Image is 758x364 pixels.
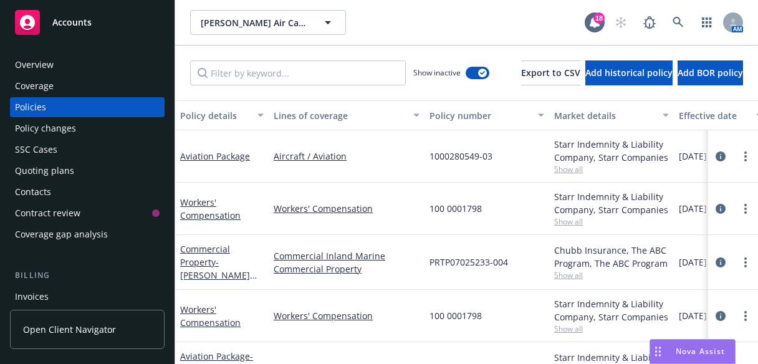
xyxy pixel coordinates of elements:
span: 100 0001798 [429,309,482,322]
span: Show all [554,164,669,175]
div: Contacts [15,182,51,202]
div: Policies [15,97,46,117]
a: Policies [10,97,165,117]
input: Filter by keyword... [190,60,406,85]
a: Commercial Property [274,262,420,275]
div: Starr Indemnity & Liability Company, Starr Companies [554,190,669,216]
a: Coverage gap analysis [10,224,165,244]
a: Start snowing [608,10,633,35]
span: Show all [554,216,669,227]
div: 18 [593,12,605,24]
a: circleInformation [713,255,728,270]
a: Switch app [694,10,719,35]
div: Drag to move [650,340,666,363]
a: Policy changes [10,118,165,138]
a: Commercial Inland Marine [274,249,420,262]
a: Workers' Compensation [180,196,241,221]
button: Policy number [425,100,549,130]
span: Export to CSV [521,67,580,79]
span: Nova Assist [676,346,725,357]
span: - [PERSON_NAME] Air Care, Inc. (Commercial) [180,256,257,307]
div: Coverage [15,76,54,96]
span: Add historical policy [585,67,673,79]
a: Search [666,10,691,35]
a: circleInformation [713,201,728,216]
div: Policy details [180,109,250,122]
div: Contract review [15,203,80,223]
span: PRTP07025233-004 [429,256,508,269]
div: Invoices [15,287,49,307]
div: Chubb Insurance, The ABC Program, The ABC Program [554,244,669,270]
span: 1000280549-03 [429,150,492,163]
div: Overview [15,55,54,75]
span: Show all [554,270,669,280]
a: more [738,149,753,164]
a: Workers' Compensation [274,309,420,322]
div: Policy number [429,109,530,122]
a: circleInformation [713,309,728,323]
div: Lines of coverage [274,109,406,122]
a: more [738,255,753,270]
a: SSC Cases [10,140,165,160]
button: Add BOR policy [678,60,743,85]
div: Coverage gap analysis [15,224,108,244]
span: [PERSON_NAME] Air Care, Inc. (Commercial) [201,16,309,29]
button: Add historical policy [585,60,673,85]
span: [DATE] [679,256,707,269]
a: Aircraft / Aviation [274,150,420,163]
span: Open Client Navigator [23,323,116,336]
a: Contacts [10,182,165,202]
div: Billing [10,269,165,282]
span: Accounts [52,17,92,27]
a: Overview [10,55,165,75]
a: more [738,201,753,216]
div: Starr Indemnity & Liability Company, Starr Companies [554,297,669,323]
div: SSC Cases [15,140,57,160]
span: [DATE] [679,150,707,163]
span: [DATE] [679,309,707,322]
a: more [738,309,753,323]
a: Workers' Compensation [180,304,241,328]
span: [DATE] [679,202,707,215]
span: Add BOR policy [678,67,743,79]
div: Effective date [679,109,749,122]
button: [PERSON_NAME] Air Care, Inc. (Commercial) [190,10,346,35]
span: 100 0001798 [429,202,482,215]
button: Export to CSV [521,60,580,85]
a: Accounts [10,5,165,40]
span: Show inactive [413,67,461,78]
div: Quoting plans [15,161,74,181]
a: Invoices [10,287,165,307]
button: Lines of coverage [269,100,425,130]
a: Coverage [10,76,165,96]
button: Nova Assist [650,339,736,364]
a: Aviation Package [180,150,250,162]
a: Report a Bug [637,10,662,35]
div: Starr Indemnity & Liability Company, Starr Companies [554,138,669,164]
a: Quoting plans [10,161,165,181]
div: Market details [554,109,655,122]
a: circleInformation [713,149,728,164]
a: Contract review [10,203,165,223]
a: Workers' Compensation [274,202,420,215]
div: Policy changes [15,118,76,138]
button: Policy details [175,100,269,130]
a: Commercial Property [180,243,250,307]
span: Show all [554,323,669,334]
button: Market details [549,100,674,130]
